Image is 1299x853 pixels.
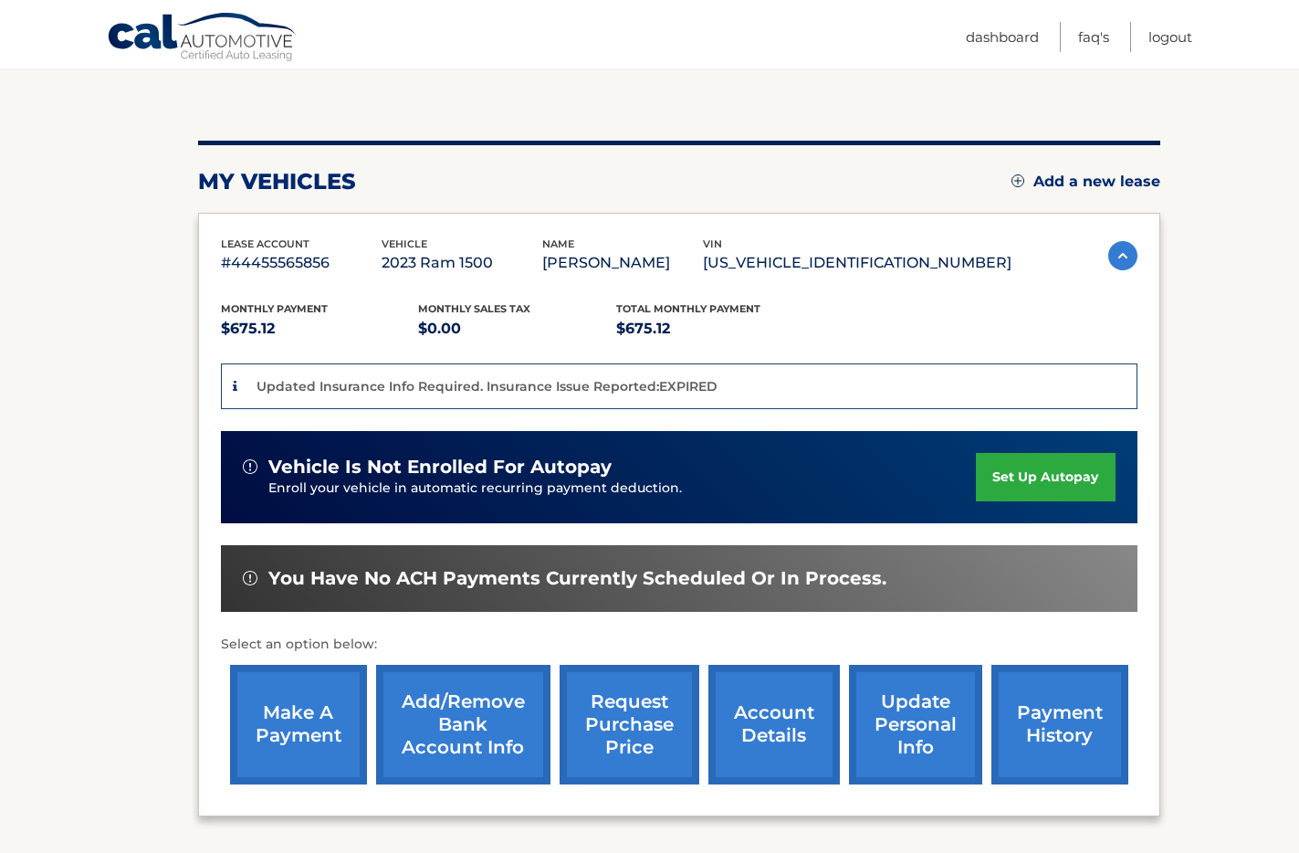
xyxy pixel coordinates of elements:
p: Select an option below: [221,634,1137,656]
a: Dashboard [966,22,1039,52]
a: payment history [991,665,1128,785]
a: Logout [1148,22,1192,52]
img: alert-white.svg [243,571,257,585]
a: account details [708,665,840,785]
a: update personal info [849,665,982,785]
span: lease account [221,237,309,250]
p: [PERSON_NAME] [542,250,703,276]
a: set up autopay [976,453,1115,501]
span: vin [703,237,722,250]
span: vehicle [382,237,427,250]
p: Enroll your vehicle in automatic recurring payment deduction. [268,479,977,499]
span: name [542,237,574,250]
p: $675.12 [616,316,814,342]
span: Monthly Payment [221,302,328,315]
a: FAQ's [1078,22,1109,52]
a: Cal Automotive [107,12,299,65]
img: alert-white.svg [243,459,257,474]
img: add.svg [1011,174,1024,187]
h2: my vehicles [198,168,356,195]
span: vehicle is not enrolled for autopay [268,456,612,479]
span: Monthly sales Tax [418,302,530,315]
a: Add/Remove bank account info [376,665,550,785]
img: accordion-active.svg [1108,241,1137,270]
span: Total Monthly Payment [616,302,760,315]
p: $0.00 [418,316,616,342]
p: $675.12 [221,316,419,342]
a: request purchase price [560,665,699,785]
p: 2023 Ram 1500 [382,250,542,276]
p: [US_VEHICLE_IDENTIFICATION_NUMBER] [703,250,1011,276]
p: Updated Insurance Info Required. Insurance Issue Reported:EXPIRED [257,378,718,395]
a: Add a new lease [1011,173,1160,191]
span: You have no ACH payments currently scheduled or in process. [268,567,886,590]
p: #44455565856 [221,250,382,276]
a: make a payment [230,665,367,785]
